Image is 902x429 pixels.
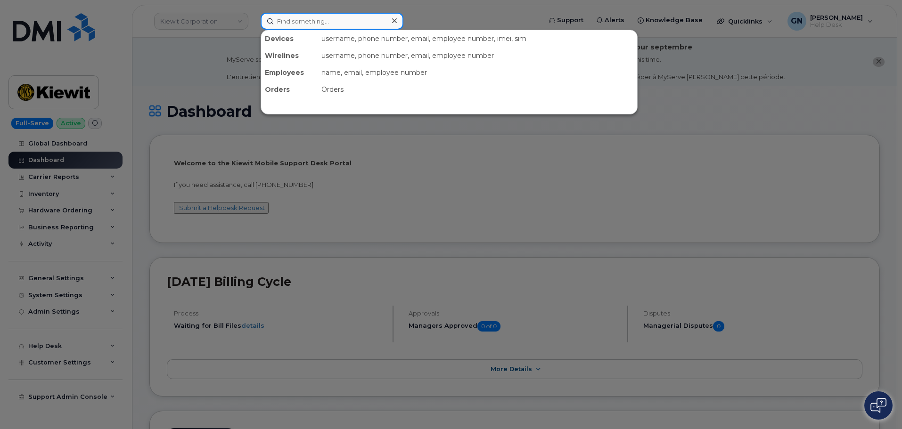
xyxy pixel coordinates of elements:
[261,30,318,47] div: Devices
[261,64,318,81] div: Employees
[318,30,637,47] div: username, phone number, email, employee number, imei, sim
[870,398,886,413] img: Open chat
[261,47,318,64] div: Wirelines
[318,47,637,64] div: username, phone number, email, employee number
[318,64,637,81] div: name, email, employee number
[261,81,318,98] div: Orders
[318,81,637,98] div: Orders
